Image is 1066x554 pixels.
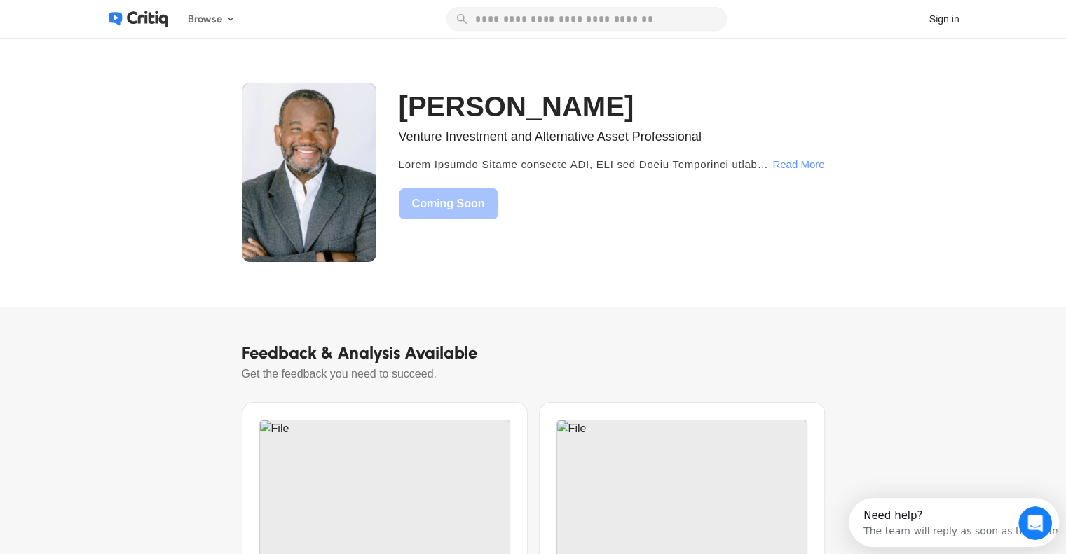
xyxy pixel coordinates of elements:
iframe: Intercom live chat [1018,506,1052,540]
span: Venture Investment and Alternative Asset Professional [399,127,789,146]
iframe: Intercom live chat discovery launcher [849,498,1059,547]
img: File [242,83,376,262]
span: Feedback & Analysis Available [242,340,825,366]
span: Lorem Ipsumdo Sitame consecte ADI, ELI sed Doeiu Temporinci utlaboree dol Magnaal Enimadmi. Ve qu... [399,156,773,173]
div: Open Intercom Messenger [6,6,251,44]
span: [PERSON_NAME] [399,85,634,127]
span: Browse [188,11,222,27]
div: Sign in [929,12,959,27]
span: Get the feedback you need to succeed. [242,366,825,391]
div: Need help? [15,12,210,23]
div: The team will reply as soon as they can [15,23,210,38]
